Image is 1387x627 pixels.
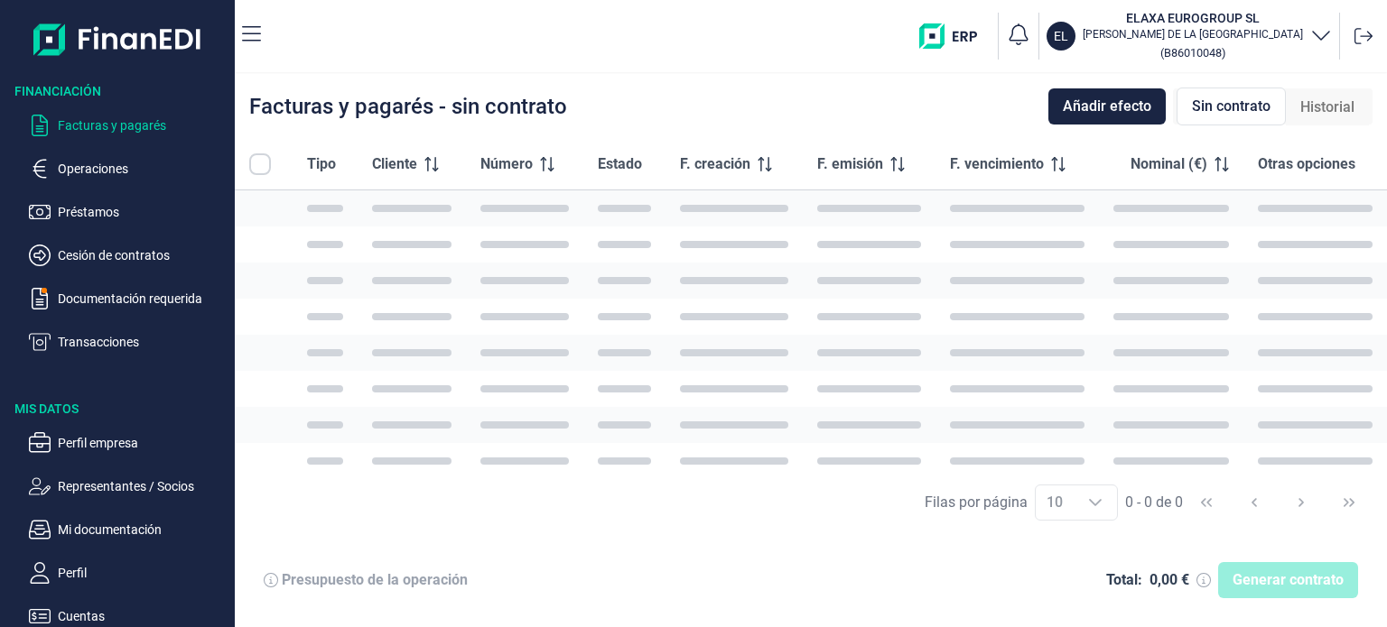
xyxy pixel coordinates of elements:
button: Last Page [1327,481,1371,524]
img: erp [919,23,991,49]
button: Documentación requerida [29,288,228,309]
div: Presupuesto de la operación [282,571,468,589]
div: Choose [1074,485,1117,520]
button: Perfil [29,562,228,584]
button: Cuentas [29,605,228,627]
span: Sin contrato [1192,96,1271,117]
span: Historial [1300,97,1354,118]
p: Perfil empresa [58,432,228,454]
p: Representantes / Socios [58,475,228,497]
button: Préstamos [29,201,228,223]
button: Next Page [1280,481,1323,524]
span: Añadir efecto [1063,96,1151,117]
span: Cliente [372,153,417,175]
div: Facturas y pagarés - sin contrato [249,96,567,117]
p: Perfil [58,562,228,584]
small: Copiar cif [1160,46,1225,60]
span: Tipo [307,153,336,175]
span: F. creación [680,153,750,175]
p: Operaciones [58,158,228,180]
p: Cuentas [58,605,228,627]
h3: ELAXA EUROGROUP SL [1083,9,1303,27]
span: F. emisión [817,153,883,175]
p: Mi documentación [58,519,228,540]
img: Logo de aplicación [33,14,202,64]
span: 0 - 0 de 0 [1125,495,1183,510]
p: Cesión de contratos [58,244,228,266]
div: 0,00 € [1150,571,1189,589]
p: Facturas y pagarés [58,115,228,136]
span: Número [480,153,533,175]
p: [PERSON_NAME] DE LA [GEOGRAPHIC_DATA] [1083,27,1303,41]
div: Historial [1286,89,1369,125]
button: Previous Page [1233,481,1276,524]
p: Documentación requerida [58,288,228,309]
button: Cesión de contratos [29,244,228,266]
button: Añadir efecto [1048,88,1166,124]
button: Transacciones [29,331,228,353]
span: F. vencimiento [950,153,1044,175]
div: Total: [1106,571,1142,589]
button: Representantes / Socios [29,475,228,497]
div: Sin contrato [1177,88,1286,125]
p: Transacciones [58,331,228,353]
button: Perfil empresa [29,432,228,454]
button: Operaciones [29,158,228,180]
button: First Page [1185,481,1228,524]
button: ELELAXA EUROGROUP SL[PERSON_NAME] DE LA [GEOGRAPHIC_DATA](B86010048) [1047,9,1332,63]
p: EL [1054,27,1068,45]
p: Préstamos [58,201,228,223]
div: All items unselected [249,153,271,175]
span: Estado [598,153,642,175]
div: Filas por página [925,492,1028,513]
button: Facturas y pagarés [29,115,228,136]
span: Nominal (€) [1131,153,1207,175]
span: Otras opciones [1258,153,1355,175]
button: Mi documentación [29,519,228,540]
